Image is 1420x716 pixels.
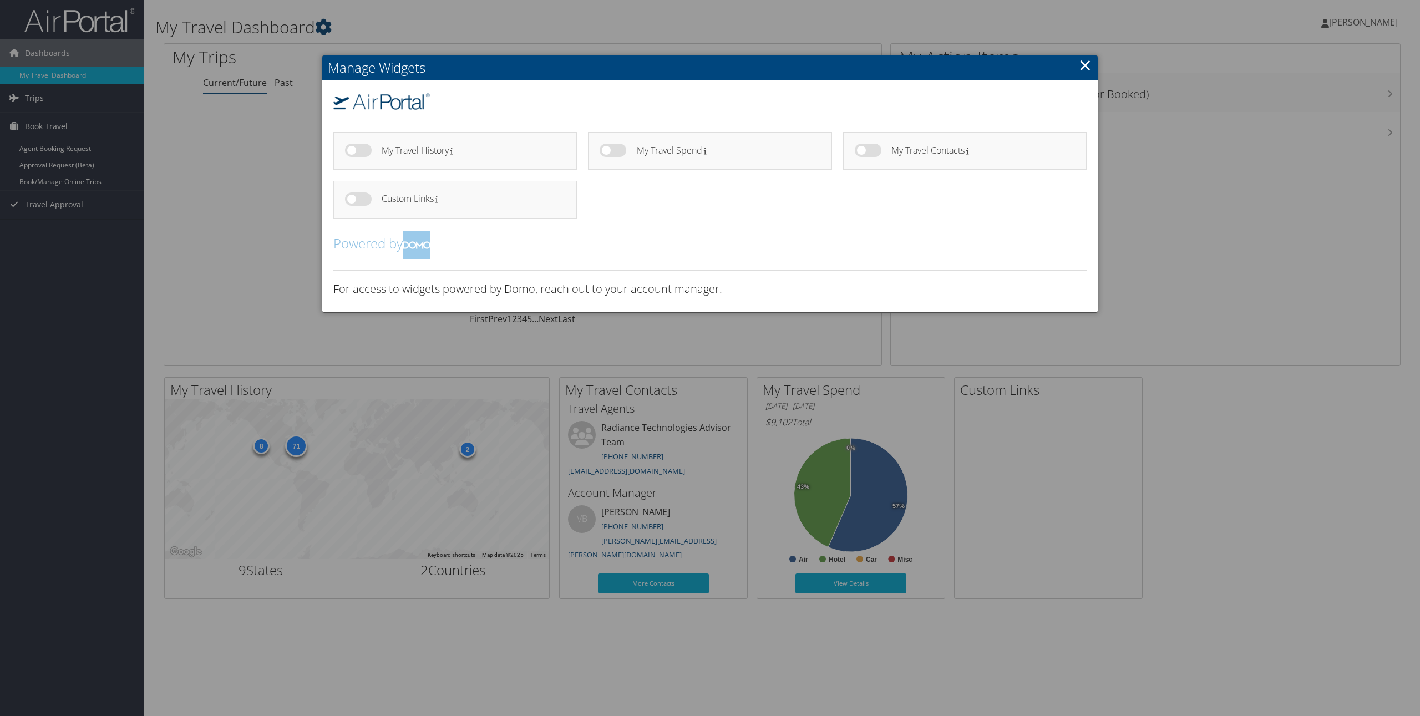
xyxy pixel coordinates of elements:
[333,231,1087,259] h2: Powered by
[637,146,812,155] h4: My Travel Spend
[333,281,1087,297] h3: For access to widgets powered by Domo, reach out to your account manager.
[382,194,557,204] h4: Custom Links
[333,93,430,110] img: airportal-logo.png
[891,146,1067,155] h4: My Travel Contacts
[322,55,1098,80] h2: Manage Widgets
[382,146,557,155] h4: My Travel History
[403,231,430,259] img: domo-logo.png
[1079,54,1092,76] a: Close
